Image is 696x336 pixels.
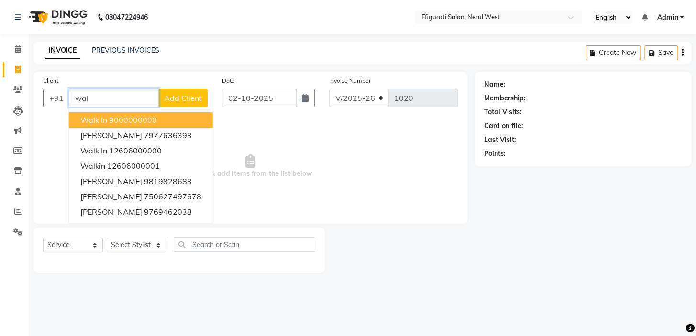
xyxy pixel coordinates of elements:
[80,176,142,186] span: [PERSON_NAME]
[484,93,526,103] div: Membership:
[45,42,80,59] a: INVOICE
[92,46,159,54] a: PREVIOUS INVOICES
[80,115,107,125] span: walk in
[144,176,192,186] ngb-highlight: 9819828683
[329,76,371,85] label: Invoice Number
[43,76,58,85] label: Client
[158,89,208,107] button: Add Client
[80,130,142,140] span: [PERSON_NAME]
[484,79,506,89] div: Name:
[164,93,202,103] span: Add Client
[109,115,157,125] ngb-highlight: 9000000000
[144,130,192,140] ngb-highlight: 7977636393
[644,45,678,60] button: Save
[80,192,142,201] span: [PERSON_NAME]
[109,146,162,155] ngb-highlight: 12606000000
[80,146,107,155] span: Walk In
[69,89,159,107] input: Search by Name/Mobile/Email/Code
[80,207,142,217] span: [PERSON_NAME]
[174,237,315,252] input: Search or Scan
[24,4,90,31] img: logo
[80,161,105,171] span: walkin
[484,121,523,131] div: Card on file:
[484,135,516,145] div: Last Visit:
[484,149,506,159] div: Points:
[484,107,522,117] div: Total Visits:
[43,119,458,214] span: Select & add items from the list below
[43,89,70,107] button: +91
[586,45,641,60] button: Create New
[107,161,160,171] ngb-highlight: 12606000001
[222,76,235,85] label: Date
[105,4,147,31] b: 08047224946
[144,192,201,201] ngb-highlight: 750627497678
[657,12,678,22] span: Admin
[144,207,192,217] ngb-highlight: 9769462038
